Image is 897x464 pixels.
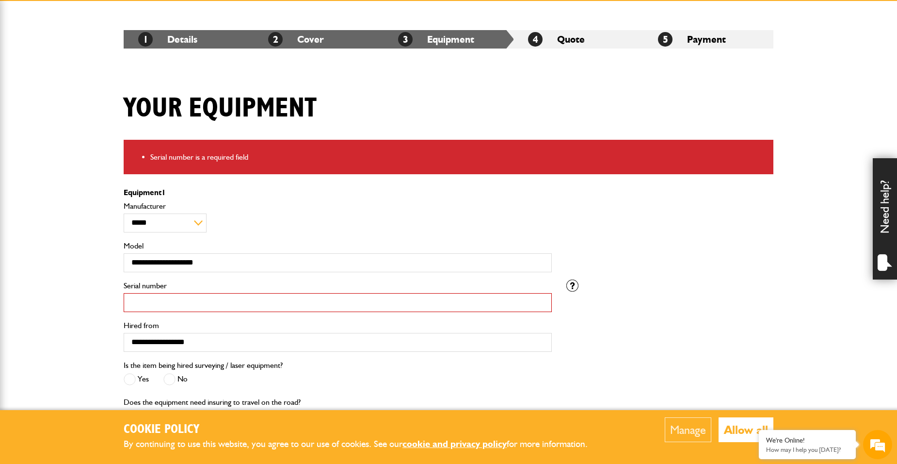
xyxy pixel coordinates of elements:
[124,422,604,437] h2: Cookie Policy
[138,32,153,47] span: 1
[124,398,301,406] label: Does the equipment need insuring to travel on the road?
[124,92,317,125] h1: Your equipment
[766,436,849,445] div: We're Online!
[528,32,543,47] span: 4
[124,373,149,385] label: Yes
[658,32,673,47] span: 5
[643,30,773,49] li: Payment
[384,30,513,49] li: Equipment
[124,282,552,290] label: Serial number
[138,33,197,45] a: 1Details
[124,202,552,210] label: Manufacturer
[268,32,283,47] span: 2
[163,373,188,385] label: No
[124,242,552,250] label: Model
[398,32,413,47] span: 3
[513,30,643,49] li: Quote
[873,158,897,280] div: Need help?
[124,189,552,197] p: Equipment
[402,438,507,449] a: cookie and privacy policy
[665,417,711,442] button: Manage
[124,437,604,452] p: By continuing to use this website, you agree to our use of cookies. See our for more information.
[268,33,324,45] a: 2Cover
[766,446,849,453] p: How may I help you today?
[150,151,766,164] li: Serial number is a required field
[124,322,552,330] label: Hired from
[161,188,166,197] span: 1
[719,417,773,442] button: Allow all
[124,362,283,369] label: Is the item being hired surveying / laser equipment?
